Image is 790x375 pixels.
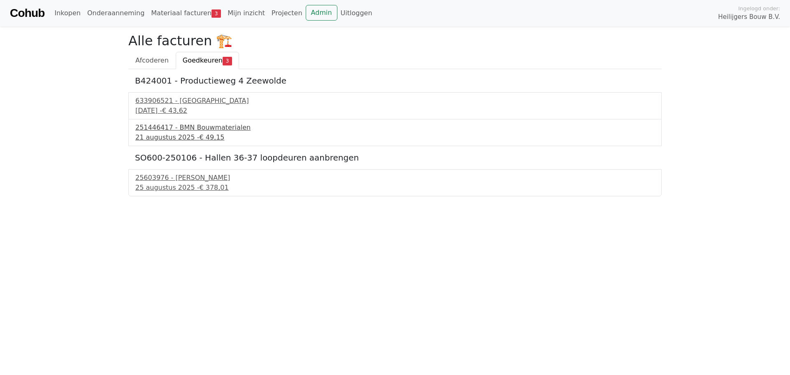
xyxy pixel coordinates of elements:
[10,3,44,23] a: Cohub
[135,123,655,133] div: 251446417 - BMN Bouwmaterialen
[199,133,224,141] span: € 49,15
[176,52,239,69] a: Goedkeuren3
[183,56,223,64] span: Goedkeuren
[306,5,337,21] a: Admin
[211,9,221,18] span: 3
[135,106,655,116] div: [DATE] -
[135,56,169,64] span: Afcoderen
[223,57,232,65] span: 3
[135,76,655,86] h5: B424001 - Productieweg 4 Zeewolde
[199,184,228,191] span: € 378,01
[135,123,655,142] a: 251446417 - BMN Bouwmaterialen21 augustus 2025 -€ 49,15
[135,133,655,142] div: 21 augustus 2025 -
[268,5,306,21] a: Projecten
[135,96,655,106] div: 633906521 - [GEOGRAPHIC_DATA]
[162,107,187,114] span: € 43,62
[135,173,655,193] a: 25603976 - [PERSON_NAME]25 augustus 2025 -€ 378,01
[135,153,655,163] h5: SO600-250106 - Hallen 36-37 loopdeuren aanbrengen
[718,12,780,22] span: Heilijgers Bouw B.V.
[148,5,224,21] a: Materiaal facturen3
[51,5,84,21] a: Inkopen
[135,96,655,116] a: 633906521 - [GEOGRAPHIC_DATA][DATE] -€ 43,62
[128,52,176,69] a: Afcoderen
[135,173,655,183] div: 25603976 - [PERSON_NAME]
[337,5,376,21] a: Uitloggen
[135,183,655,193] div: 25 augustus 2025 -
[224,5,268,21] a: Mijn inzicht
[84,5,148,21] a: Onderaanneming
[738,5,780,12] span: Ingelogd onder:
[128,33,662,49] h2: Alle facturen 🏗️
